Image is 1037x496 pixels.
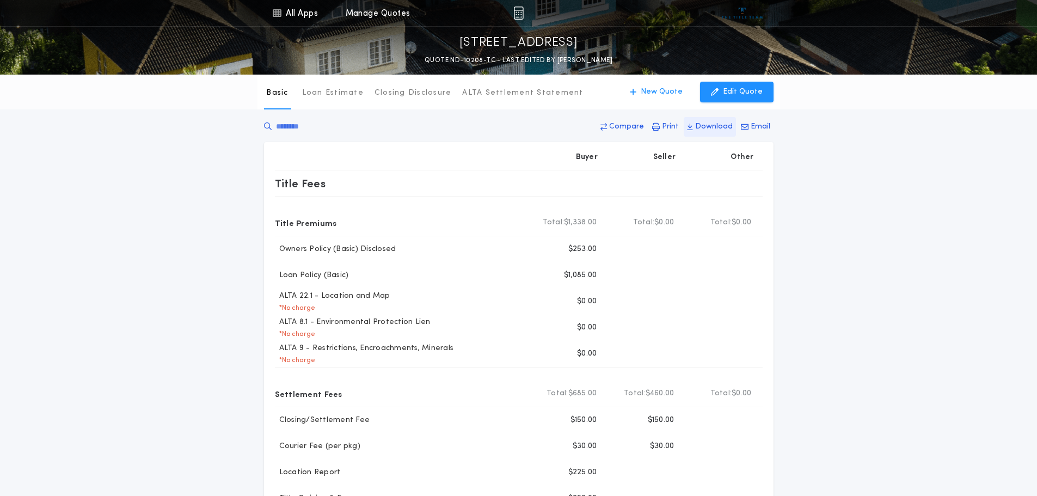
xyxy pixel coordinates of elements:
[275,304,316,313] p: * No charge
[654,217,674,228] span: $0.00
[275,175,326,192] p: Title Fees
[700,82,774,102] button: Edit Quote
[568,467,597,478] p: $225.00
[609,121,644,132] p: Compare
[633,217,655,228] b: Total:
[576,152,598,163] p: Buyer
[577,322,597,333] p: $0.00
[722,8,763,19] img: vs-icon
[462,88,583,99] p: ALTA Settlement Statement
[266,88,288,99] p: Basic
[570,415,597,426] p: $150.00
[646,388,674,399] span: $460.00
[275,415,370,426] p: Closing/Settlement Fee
[564,217,597,228] span: $1,338.00
[275,356,316,365] p: * No charge
[649,117,682,137] button: Print
[275,330,316,339] p: * No charge
[275,270,349,281] p: Loan Policy (Basic)
[459,34,578,52] p: [STREET_ADDRESS]
[751,121,770,132] p: Email
[302,88,364,99] p: Loan Estimate
[275,317,431,328] p: ALTA 8.1 - Environmental Protection Lien
[662,121,679,132] p: Print
[375,88,452,99] p: Closing Disclosure
[568,388,597,399] span: $685.00
[513,7,524,20] img: img
[648,415,674,426] p: $150.00
[275,214,337,231] p: Title Premiums
[425,55,612,66] p: QUOTE ND-10208-TC - LAST EDITED BY [PERSON_NAME]
[619,82,694,102] button: New Quote
[573,441,597,452] p: $30.00
[564,270,597,281] p: $1,085.00
[543,217,564,228] b: Total:
[641,87,683,97] p: New Quote
[695,121,733,132] p: Download
[653,152,676,163] p: Seller
[275,244,396,255] p: Owners Policy (Basic) Disclosed
[684,117,736,137] button: Download
[738,117,774,137] button: Email
[577,348,597,359] p: $0.00
[732,217,751,228] span: $0.00
[732,388,751,399] span: $0.00
[547,388,568,399] b: Total:
[650,441,674,452] p: $30.00
[275,441,360,452] p: Courier Fee (per pkg)
[275,291,390,302] p: ALTA 22.1 - Location and Map
[731,152,753,163] p: Other
[275,467,341,478] p: Location Report
[710,217,732,228] b: Total:
[710,388,732,399] b: Total:
[597,117,647,137] button: Compare
[723,87,763,97] p: Edit Quote
[275,343,454,354] p: ALTA 9 - Restrictions, Encroachments, Minerals
[275,385,342,402] p: Settlement Fees
[624,388,646,399] b: Total:
[577,296,597,307] p: $0.00
[568,244,597,255] p: $253.00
